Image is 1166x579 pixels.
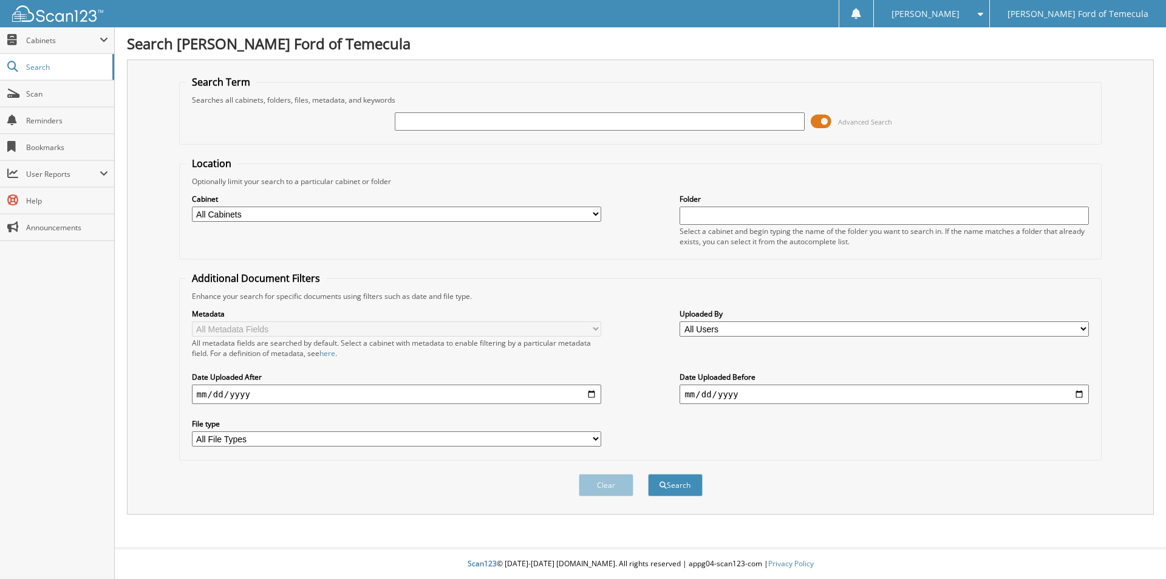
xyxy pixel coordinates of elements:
[768,558,814,569] a: Privacy Policy
[186,176,1096,187] div: Optionally limit your search to a particular cabinet or folder
[186,157,237,170] legend: Location
[680,309,1089,319] label: Uploaded By
[319,348,335,358] a: here
[26,196,108,206] span: Help
[579,474,633,496] button: Clear
[468,558,497,569] span: Scan123
[192,194,601,204] label: Cabinet
[192,372,601,382] label: Date Uploaded After
[680,372,1089,382] label: Date Uploaded Before
[186,95,1096,105] div: Searches all cabinets, folders, files, metadata, and keywords
[12,5,103,22] img: scan123-logo-white.svg
[192,419,601,429] label: File type
[26,35,100,46] span: Cabinets
[192,338,601,358] div: All metadata fields are searched by default. Select a cabinet with metadata to enable filtering b...
[1007,10,1148,18] span: [PERSON_NAME] Ford of Temecula
[192,385,601,404] input: start
[838,117,892,126] span: Advanced Search
[680,385,1089,404] input: end
[115,549,1166,579] div: © [DATE]-[DATE] [DOMAIN_NAME]. All rights reserved | appg04-scan123-com |
[186,291,1096,301] div: Enhance your search for specific documents using filters such as date and file type.
[26,89,108,99] span: Scan
[26,115,108,126] span: Reminders
[892,10,960,18] span: [PERSON_NAME]
[680,226,1089,247] div: Select a cabinet and begin typing the name of the folder you want to search in. If the name match...
[648,474,703,496] button: Search
[26,222,108,233] span: Announcements
[186,272,326,285] legend: Additional Document Filters
[186,75,256,89] legend: Search Term
[127,33,1154,53] h1: Search [PERSON_NAME] Ford of Temecula
[192,309,601,319] label: Metadata
[26,142,108,152] span: Bookmarks
[26,62,106,72] span: Search
[1105,521,1166,579] iframe: Chat Widget
[680,194,1089,204] label: Folder
[26,169,100,179] span: User Reports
